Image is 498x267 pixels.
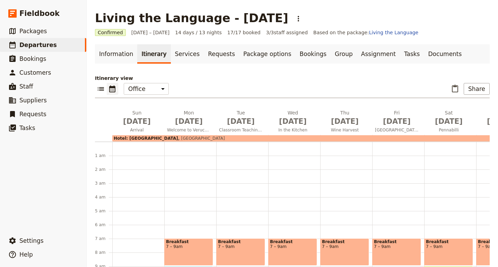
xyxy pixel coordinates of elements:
a: Itinerary [137,44,171,64]
div: 5 am [95,208,112,214]
span: Confirmed [95,29,126,36]
h2: Sun [115,109,159,127]
a: Living the Language [369,30,419,35]
div: 8 am [95,250,112,255]
span: Breakfast [322,239,367,244]
a: Requests [204,44,239,64]
div: Breakfast7 – 9am [164,238,213,266]
span: [DATE] [115,116,159,127]
span: Bookings [19,55,46,62]
button: Sun [DATE]Arrival [112,109,164,135]
span: Arrival [112,127,161,133]
span: Wine Harvest [320,127,369,133]
span: 3 / 3 staff assigned [266,29,308,36]
a: Services [171,44,204,64]
div: 2 am [95,167,112,172]
div: 7 am [95,236,112,241]
h2: Sat [427,109,471,127]
span: 17/17 booked [227,29,261,36]
span: 7 – 9am [426,244,471,249]
button: Share [464,83,490,95]
div: Breakfast7 – 9am [424,238,473,266]
span: 7 – 9am [374,244,419,249]
span: Breakfast [218,239,263,244]
a: Bookings [296,44,331,64]
a: Group [331,44,357,64]
span: [GEOGRAPHIC_DATA] [178,136,225,141]
span: 7 – 9am [166,244,211,249]
button: List view [95,83,107,95]
h2: Wed [271,109,315,127]
button: Thu [DATE]Wine Harvest [320,109,372,135]
span: Breakfast [166,239,211,244]
div: Breakfast7 – 9am [216,238,265,266]
span: 7 – 9am [270,244,315,249]
span: 7 – 9am [322,244,367,249]
span: [DATE] [271,116,315,127]
span: In the Kitchen [268,127,317,133]
span: Breakfast [270,239,315,244]
span: Pennabilli [424,127,473,133]
button: Paste itinerary item [449,83,461,95]
button: Wed [DATE]In the Kitchen [268,109,320,135]
span: Suppliers [19,97,47,104]
span: Welcome to Verucchio [164,127,213,133]
span: Based on the package: [313,29,418,36]
span: Tasks [19,125,35,131]
h2: Tue [219,109,263,127]
span: [DATE] [167,116,211,127]
h2: Mon [167,109,211,127]
span: Requests [19,111,46,118]
span: Breakfast [426,239,471,244]
span: Departures [19,42,57,48]
span: [GEOGRAPHIC_DATA] [372,127,421,133]
a: Documents [424,44,466,64]
button: Sat [DATE]Pennabilli [424,109,476,135]
span: Help [19,251,33,258]
div: 4 am [95,194,112,200]
a: Information [95,44,137,64]
h2: Thu [323,109,367,127]
div: Breakfast7 – 9am [372,238,421,266]
span: [DATE] – [DATE] [131,29,170,36]
span: Breakfast [374,239,419,244]
span: [DATE] [219,116,263,127]
span: [DATE] [375,116,419,127]
span: Staff [19,83,33,90]
div: 1 am [95,153,112,158]
span: Fieldbook [19,8,60,19]
span: 7 – 9am [218,244,263,249]
span: Packages [19,28,47,35]
span: 14 days / 13 nights [175,29,222,36]
p: Itinerary view [95,75,490,82]
span: [DATE] [427,116,471,127]
div: 6 am [95,222,112,228]
span: [DATE] [323,116,367,127]
span: Customers [19,69,51,76]
span: Classroom Teaching Starts [216,127,265,133]
h2: Fri [375,109,419,127]
a: Assignment [357,44,400,64]
div: 3 am [95,181,112,186]
a: Tasks [400,44,424,64]
button: Calendar view [107,83,118,95]
span: Hotel: [GEOGRAPHIC_DATA] [114,136,178,141]
button: Tue [DATE]Classroom Teaching Starts [216,109,268,135]
div: Breakfast7 – 9am [320,238,369,266]
h1: Living the Language - [DATE] [95,11,288,25]
button: Fri [DATE][GEOGRAPHIC_DATA] [372,109,424,135]
a: Package options [239,44,295,64]
button: Actions [292,13,304,25]
div: Breakfast7 – 9am [268,238,317,266]
span: Settings [19,237,44,244]
button: Mon [DATE]Welcome to Verucchio [164,109,216,135]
